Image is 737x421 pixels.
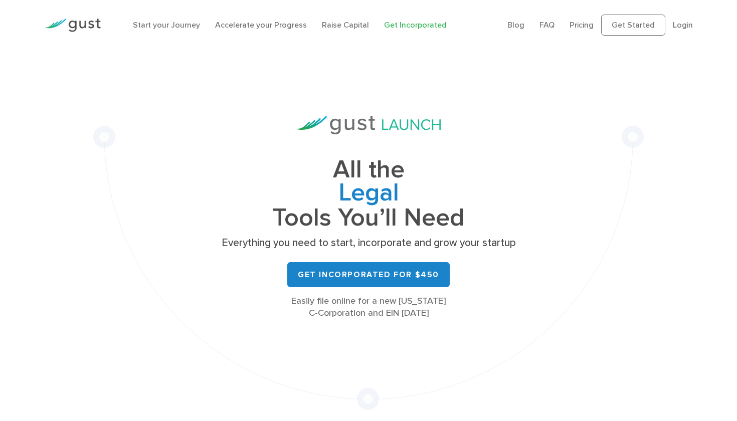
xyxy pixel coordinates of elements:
h1: All the Tools You’ll Need [218,158,519,229]
a: FAQ [539,20,555,30]
a: Accelerate your Progress [215,20,307,30]
img: Gust Launch Logo [296,116,441,134]
img: Gust Logo [45,19,101,32]
a: Start your Journey [133,20,200,30]
span: Legal [218,181,519,206]
a: Pricing [570,20,594,30]
a: Get Incorporated [384,20,447,30]
a: Get Incorporated for $450 [287,262,450,287]
p: Everything you need to start, incorporate and grow your startup [218,236,519,250]
a: Get Started [601,15,665,36]
div: Easily file online for a new [US_STATE] C-Corporation and EIN [DATE] [218,295,519,319]
a: Raise Capital [322,20,369,30]
a: Blog [507,20,524,30]
a: Login [673,20,693,30]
